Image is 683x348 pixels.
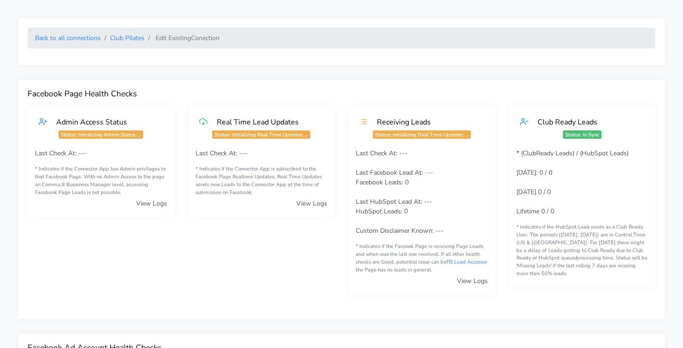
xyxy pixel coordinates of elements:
a: Back to all connections [35,34,101,42]
span: Last Facebook Lead At: --- [356,168,433,177]
span: * Indicates if the HubSpot Lead exists as a Club Ready User. The periods ([DATE], [DATE]) are in ... [516,224,648,277]
div: Club Ready Leads [528,117,645,127]
span: [DATE]: 0 / 0 [516,168,552,177]
span: Status: Initializing Real Time Updates ... [212,130,310,139]
span: Custom Disclaimer Known: --- [356,226,444,235]
p: Last Check At: --- [196,148,328,158]
a: Club Pilates [110,34,145,42]
span: [DATE] 0 / 0 [516,188,551,196]
a: View Logs [457,277,488,285]
span: HubSpot Leads: 0 [356,207,408,216]
div: Real Time Lead Updates [208,117,324,127]
span: * (ClubReady Leads) / (HubSpot Leads) [516,149,629,158]
div: Admin Access Status [47,117,163,127]
small: * Indicates if the Connector App is subscribed to the Facebook Page Realtime Updates. Real Time U... [196,165,328,196]
span: Status: Initializing Real Time Updates ... [373,130,471,139]
a: View Logs [136,199,167,208]
h4: Facebook Page Health Checks [28,89,655,99]
span: Last Check At: --- [356,149,407,158]
small: * Indicates if the Connector App has Admin privilages to that Facebook Page. With no Admin Access... [35,165,167,196]
span: Lifetime 0 / 0 [516,207,554,216]
span: Facebook Leads: 0 [356,178,409,187]
span: * Indicates if the Faceook Page is receiving Page Leads and when was the last one received. If al... [356,243,487,273]
li: Edit Existing Conection [145,33,220,43]
a: View Logs [296,199,327,208]
span: Last HubSpot Lead At: --- [356,197,432,206]
span: Status: Initializing Admin Status ... [58,130,143,139]
nav: breadcrumb [28,28,655,48]
p: Last Check At: --- [35,148,167,158]
div: Receiving Leads [368,117,484,127]
a: FB Lead Access [446,259,483,265]
span: Status: In Sync [563,130,602,139]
